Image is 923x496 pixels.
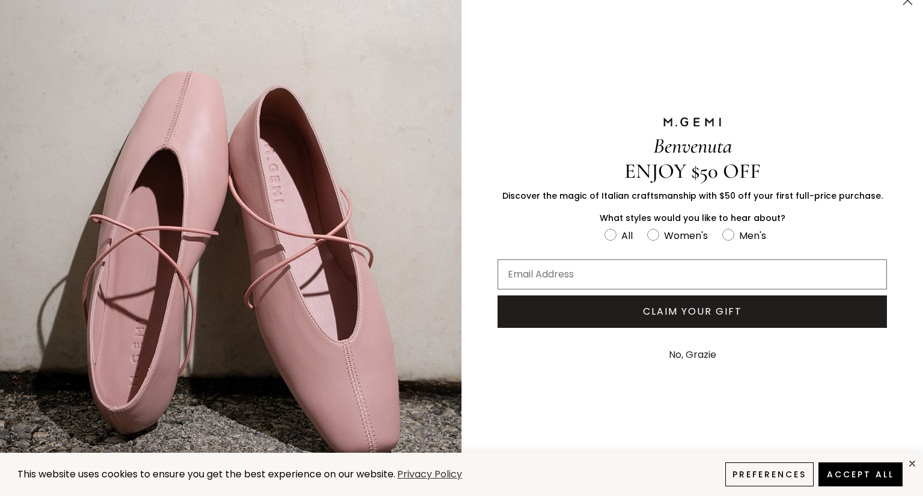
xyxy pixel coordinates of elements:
span: Benvenuta [653,133,732,159]
button: Accept All [818,462,903,486]
a: Privacy Policy (opens in a new tab) [395,467,464,482]
div: All [621,228,633,243]
input: Email Address [498,259,887,289]
span: This website uses cookies to ensure you get the best experience on our website. [17,467,395,481]
button: Preferences [725,462,814,486]
div: Women's [664,228,708,243]
div: Men's [739,228,766,243]
span: Discover the magic of Italian craftsmanship with $50 off your first full-price purchase. [502,190,883,202]
span: What styles would you like to hear about? [600,212,785,224]
img: M.GEMI [662,116,722,127]
span: ENJOY $50 OFF [624,159,761,184]
button: CLAIM YOUR GIFT [498,295,887,328]
div: close [907,459,917,468]
button: No, Grazie [663,340,722,370]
